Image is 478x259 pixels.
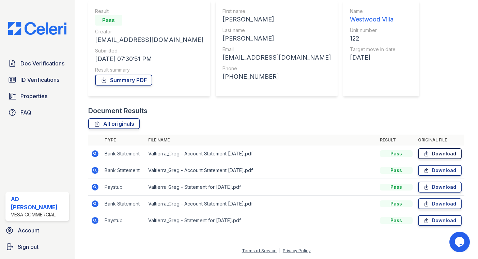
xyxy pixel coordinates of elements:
[18,243,38,251] span: Sign out
[380,184,413,191] div: Pass
[222,72,331,81] div: [PHONE_NUMBER]
[5,89,69,103] a: Properties
[145,196,377,212] td: Valtierra_Greg - Account Statement [DATE].pdf
[5,106,69,119] a: FAQ
[88,106,148,116] div: Document Results
[11,211,66,218] div: Vesa Commercial
[20,76,59,84] span: ID Verifications
[350,53,396,62] div: [DATE]
[18,226,39,234] span: Account
[222,46,331,53] div: Email
[95,28,203,35] div: Creator
[95,15,122,26] div: Pass
[20,108,31,117] span: FAQ
[222,27,331,34] div: Last name
[145,135,377,146] th: File name
[102,196,145,212] td: Bank Statement
[418,165,462,176] a: Download
[20,59,64,67] span: Doc Verifications
[350,46,396,53] div: Target move in date
[3,240,72,254] a: Sign out
[145,162,377,179] td: Valtierra_Greg - Account Statement [DATE].pdf
[380,150,413,157] div: Pass
[11,195,66,211] div: AD [PERSON_NAME]
[380,217,413,224] div: Pass
[350,27,396,34] div: Unit number
[5,73,69,87] a: ID Verifications
[88,118,140,129] a: All originals
[95,47,203,54] div: Submitted
[3,224,72,237] a: Account
[5,57,69,70] a: Doc Verifications
[449,232,471,252] iframe: chat widget
[222,8,331,15] div: First name
[350,15,396,24] div: Westwood Villa
[102,179,145,196] td: Paystub
[377,135,415,146] th: Result
[418,198,462,209] a: Download
[145,212,377,229] td: Valtierra_Greg - Statement for [DATE].pdf
[145,179,377,196] td: Valtierra_Greg - Statement for [DATE].pdf
[95,8,203,15] div: Result
[242,248,277,253] a: Terms of Service
[380,167,413,174] div: Pass
[415,135,464,146] th: Original file
[3,22,72,35] img: CE_Logo_Blue-a8612792a0a2168367f1c8372b55b34899dd931a85d93a1a3d3e32e68fde9ad4.png
[418,215,462,226] a: Download
[350,34,396,43] div: 122
[222,65,331,72] div: Phone
[95,75,152,86] a: Summary PDF
[20,92,47,100] span: Properties
[95,35,203,45] div: [EMAIL_ADDRESS][DOMAIN_NAME]
[145,146,377,162] td: Valtierra_Greg - Account Statement [DATE].pdf
[380,200,413,207] div: Pass
[222,34,331,43] div: [PERSON_NAME]
[222,15,331,24] div: [PERSON_NAME]
[418,182,462,193] a: Download
[102,212,145,229] td: Paystub
[418,148,462,159] a: Download
[95,66,203,73] div: Result summary
[283,248,311,253] a: Privacy Policy
[95,54,203,64] div: [DATE] 07:30:51 PM
[102,162,145,179] td: Bank Statement
[102,135,145,146] th: Type
[350,8,396,15] div: Name
[102,146,145,162] td: Bank Statement
[279,248,280,253] div: |
[350,8,396,24] a: Name Westwood Villa
[222,53,331,62] div: [EMAIL_ADDRESS][DOMAIN_NAME]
